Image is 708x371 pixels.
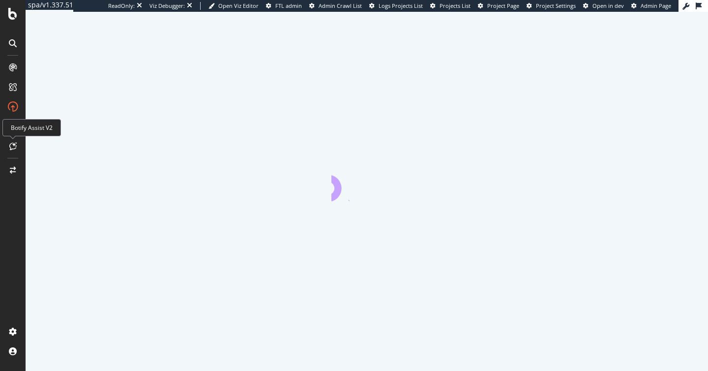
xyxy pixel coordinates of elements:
[218,2,259,9] span: Open Viz Editor
[631,2,671,10] a: Admin Page
[369,2,423,10] a: Logs Projects List
[583,2,624,10] a: Open in dev
[487,2,519,9] span: Project Page
[2,119,61,136] div: Botify Assist V2
[149,2,185,10] div: Viz Debugger:
[266,2,302,10] a: FTL admin
[208,2,259,10] a: Open Viz Editor
[641,2,671,9] span: Admin Page
[309,2,362,10] a: Admin Crawl List
[275,2,302,9] span: FTL admin
[430,2,471,10] a: Projects List
[319,2,362,9] span: Admin Crawl List
[527,2,576,10] a: Project Settings
[379,2,423,9] span: Logs Projects List
[331,166,402,201] div: animation
[478,2,519,10] a: Project Page
[592,2,624,9] span: Open in dev
[536,2,576,9] span: Project Settings
[440,2,471,9] span: Projects List
[108,2,135,10] div: ReadOnly:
